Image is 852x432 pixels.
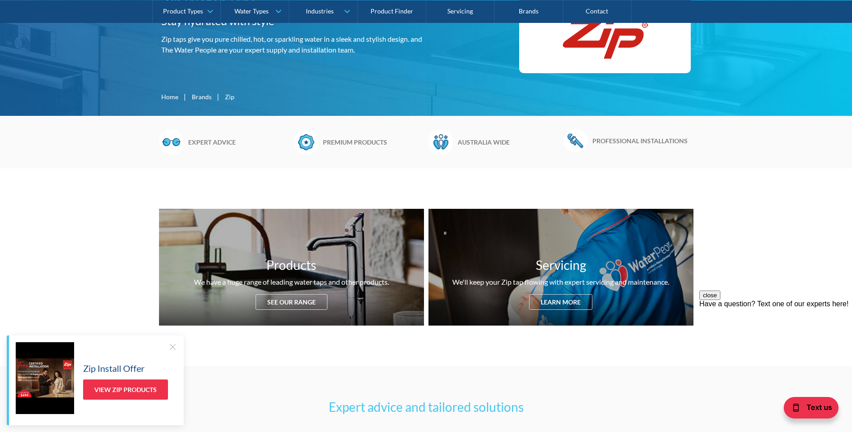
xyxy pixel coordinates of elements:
[699,291,852,398] iframe: podium webchat widget prompt
[234,7,269,15] div: Water Types
[83,379,168,400] a: View Zip Products
[458,137,559,147] h6: Australia wide
[163,7,203,15] div: Product Types
[266,256,316,274] h3: Products
[188,137,289,147] h6: Expert advice
[161,92,178,101] a: Home
[592,136,693,145] h6: Professional installations
[428,129,453,154] img: Waterpeople Symbol
[563,129,588,152] img: Wrench
[216,91,221,102] div: |
[16,342,74,414] img: Zip Install Offer
[306,7,334,15] div: Industries
[83,361,145,375] h5: Zip Install Offer
[194,277,389,287] div: We have a huge range of leading water taps and other products.
[294,129,318,154] img: Badge
[159,129,184,154] img: Glasses
[256,294,327,310] div: See our range
[452,277,669,287] div: We'll keep your Zip tap flowing with expert servicing and maintenance.
[560,10,650,64] img: Zip
[225,92,234,101] div: Zip
[161,34,423,55] p: Zip taps give you pure chilled, hot, or sparkling water in a sleek and stylish design. and The Wa...
[323,137,424,147] h6: Premium products
[192,92,212,101] a: Brands
[161,397,691,416] h3: Expert advice and tailored solutions
[183,91,187,102] div: |
[536,256,586,274] h3: Servicing
[529,294,592,310] div: Learn more
[159,209,424,326] a: ProductsWe have a huge range of leading water taps and other products.See our range
[428,209,693,326] a: ServicingWe'll keep your Zip tap flowing with expert servicing and maintenance.Learn more
[762,387,852,432] iframe: podium webchat widget bubble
